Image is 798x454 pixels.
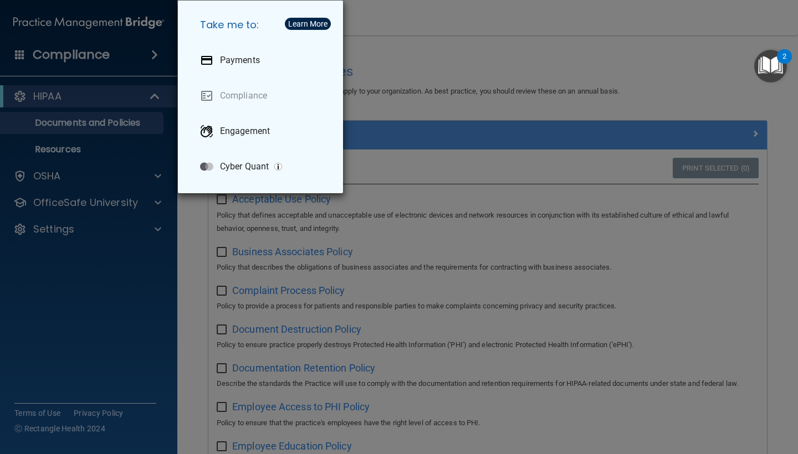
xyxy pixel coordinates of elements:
button: Open Resource Center, 2 new notifications [754,50,787,82]
div: Learn More [288,20,328,28]
h5: Take me to: [191,9,334,40]
button: Learn More [285,18,331,30]
iframe: Drift Widget Chat Controller [606,375,785,420]
a: Cyber Quant [191,151,334,182]
a: Engagement [191,116,334,147]
p: Cyber Quant [220,161,269,172]
div: 2 [782,56,786,71]
a: Compliance [191,80,334,111]
a: Payments [191,45,334,76]
p: Payments [220,55,260,66]
p: Engagement [220,126,270,137]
